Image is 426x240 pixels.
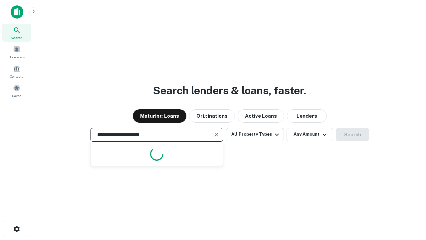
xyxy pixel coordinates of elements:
[212,130,221,139] button: Clear
[226,128,284,141] button: All Property Types
[11,5,23,19] img: capitalize-icon.png
[238,109,284,123] button: Active Loans
[2,62,31,80] a: Contacts
[287,128,333,141] button: Any Amount
[393,187,426,219] iframe: Chat Widget
[2,43,31,61] a: Borrowers
[12,93,22,98] span: Saved
[287,109,327,123] button: Lenders
[10,74,23,79] span: Contacts
[2,82,31,100] a: Saved
[9,54,25,60] span: Borrowers
[2,24,31,42] a: Search
[133,109,186,123] button: Maturing Loans
[153,83,306,99] h3: Search lenders & loans, faster.
[11,35,23,40] span: Search
[189,109,235,123] button: Originations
